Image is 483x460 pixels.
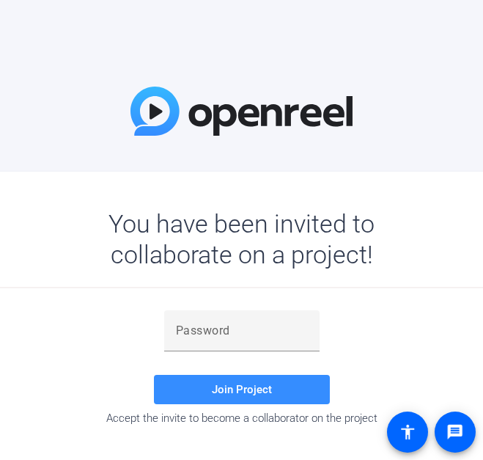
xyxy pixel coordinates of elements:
span: Join Project [212,383,272,396]
input: Password [176,322,308,340]
div: You have been invited to collaborate on a project! [66,208,417,270]
mat-icon: accessibility [399,423,416,441]
mat-icon: message [446,423,464,441]
button: Join Project [154,375,330,404]
img: OpenReel Logo [130,87,353,136]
